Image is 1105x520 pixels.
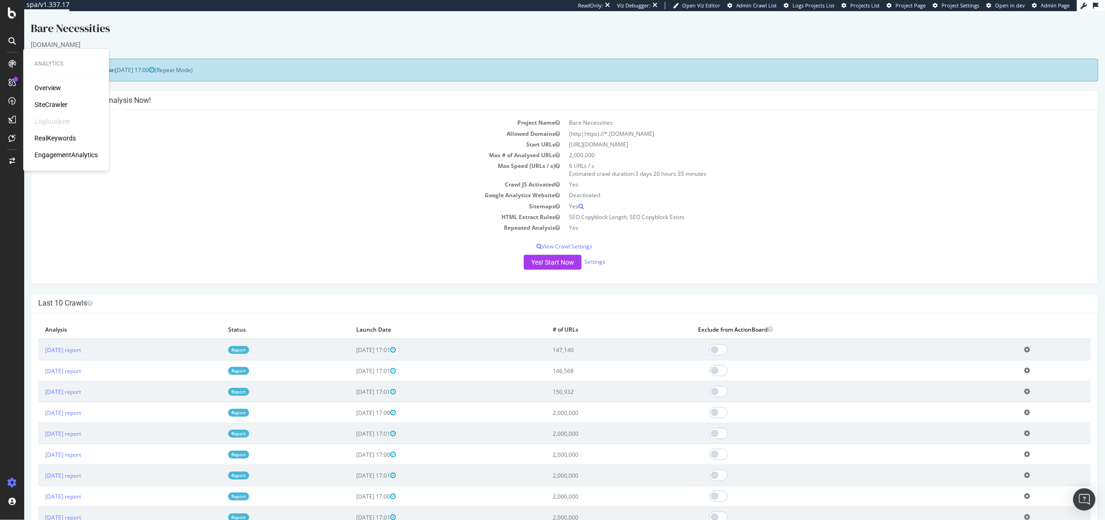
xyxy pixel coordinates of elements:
a: Logs Projects List [784,2,835,9]
h4: Last 10 Crawls [14,287,1067,297]
td: Google Analytics Website [14,179,541,189]
td: 147,140 [522,328,667,349]
a: Report [204,481,225,489]
td: Max # of Analysed URLs [14,139,541,149]
h4: Configure your New Analysis Now! [14,85,1067,94]
td: Sitemaps [14,190,541,200]
a: SiteCrawler [34,100,68,109]
div: LogAnalyzer [34,117,71,126]
td: 2,000,000 [522,496,667,517]
td: [URL][DOMAIN_NAME] [541,128,1067,139]
p: View Crawl Settings [14,231,1067,239]
th: Analysis [14,309,197,328]
span: [DATE] 17:00 [91,55,130,63]
a: RealKeywords [34,133,76,143]
a: Report [204,335,225,343]
span: Admin Page [1041,2,1070,9]
a: [DATE] report [21,377,57,385]
td: Project Name [14,106,541,117]
a: Report [204,419,225,427]
span: 3 days 20 hours 35 minutes [611,159,683,167]
a: [DATE] report [21,440,57,447]
span: Logs Projects List [793,2,835,9]
a: Overview [34,83,61,93]
span: [DATE] 17:01 [332,356,372,364]
a: Report [204,440,225,447]
td: Yes [541,168,1067,179]
td: Yes [541,190,1067,200]
a: [DATE] report [21,481,57,489]
td: 2,000,000 [541,139,1067,149]
th: Launch Date [325,309,522,328]
a: EngagementAnalytics [34,150,98,160]
th: # of URLs [522,309,667,328]
a: Projects List [842,2,880,9]
span: [DATE] 17:01 [332,419,372,427]
td: 2,000,000 [522,412,667,433]
td: 150,932 [522,370,667,391]
div: Open Intercom Messenger [1073,488,1096,511]
td: Start URLs [14,128,541,139]
span: [DATE] 17:00 [332,440,372,447]
a: Open Viz Editor [673,2,720,9]
div: Bare Necessities [7,9,1074,29]
span: Open Viz Editor [682,2,720,9]
td: 2,000,000 [522,433,667,454]
a: Report [204,356,225,364]
span: [DATE] 17:00 [332,481,372,489]
span: Project Page [896,2,926,9]
td: Allowed Domains [14,117,541,128]
a: Project Page [887,2,926,9]
td: Bare Necessities [541,106,1067,117]
span: [DATE] 17:00 [332,398,372,406]
a: Project Settings [933,2,980,9]
a: Report [204,398,225,406]
td: Repeated Analysis [14,211,541,222]
div: [DOMAIN_NAME] [7,29,1074,38]
a: Settings [560,247,581,254]
a: Admin Crawl List [727,2,777,9]
div: (Repeat Mode) [7,47,1074,70]
a: [DATE] report [21,502,57,510]
div: Viz Debugger: [617,2,651,9]
a: Open in dev [987,2,1025,9]
span: Projects List [851,2,880,9]
a: Admin Page [1032,2,1070,9]
td: 2,000,000 [522,391,667,412]
a: [DATE] report [21,356,57,364]
a: [DATE] report [21,398,57,406]
div: ReadOnly: [578,2,603,9]
td: Crawl JS Activated [14,168,541,179]
td: 2,000,000 [522,454,667,475]
td: SEO Copyblock Length, SEO Copyblock Exists [541,200,1067,211]
td: 6 URLs / s Estimated crawl duration: [541,149,1067,168]
td: Deactivated [541,179,1067,189]
td: 2,000,000 [522,475,667,496]
div: Analytics [34,60,98,68]
a: Report [204,377,225,385]
a: Report [204,460,225,468]
span: Admin Crawl List [736,2,777,9]
span: Open in dev [996,2,1025,9]
a: [DATE] report [21,460,57,468]
td: Yes [541,211,1067,222]
th: Status [197,309,325,328]
a: [DATE] report [21,419,57,427]
span: [DATE] 17:01 [332,502,372,510]
a: Report [204,502,225,510]
td: Max Speed (URLs / s) [14,149,541,168]
td: 146,568 [522,349,667,370]
td: HTML Extract Rules [14,200,541,211]
td: (http|https)://*.[DOMAIN_NAME] [541,117,1067,128]
span: [DATE] 17:01 [332,460,372,468]
button: Yes! Start Now [500,244,557,259]
span: [DATE] 17:01 [332,377,372,385]
th: Exclude from ActionBoard [667,309,993,328]
strong: Next Launch Scheduled for: [14,55,91,63]
span: [DATE] 17:01 [332,335,372,343]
